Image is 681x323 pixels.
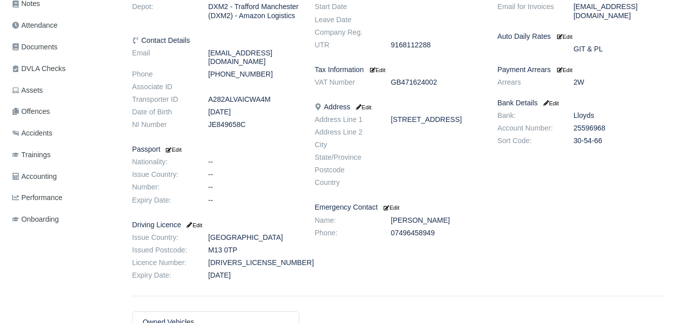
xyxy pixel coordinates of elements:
[307,128,383,137] dt: Address Line 2
[125,233,201,242] dt: Issue Country:
[12,20,57,31] span: Attendance
[566,111,672,120] dd: Lloyds
[557,34,573,40] small: Edit
[383,41,489,49] dd: 9168112288
[555,66,573,74] a: Edit
[490,3,566,20] dt: Email for Invoices
[125,49,201,66] dt: Email
[201,95,307,104] dd: A282ALVAICWA4M
[125,83,201,91] dt: Associate ID
[8,123,120,143] a: Accidents
[132,145,299,154] h6: Passport
[307,229,383,237] dt: Phone:
[315,203,482,212] h6: Emergency Contact
[125,95,201,104] dt: Transporter ID
[12,149,50,161] span: Trainings
[307,216,383,225] dt: Name:
[12,106,50,117] span: Offences
[307,115,383,124] dt: Address Line 1
[125,120,201,129] dt: NI Number
[132,221,299,229] h6: Driving Licence
[125,108,201,116] dt: Date of Birth
[125,196,201,205] dt: Expiry Date:
[354,104,372,110] small: Edit
[8,16,120,35] a: Attendance
[8,37,120,57] a: Documents
[8,188,120,208] a: Performance
[566,137,672,145] dd: 30-54-66
[201,170,307,179] dd: --
[315,66,482,74] h6: Tax Information
[368,66,386,74] a: Edit
[383,216,489,225] dd: [PERSON_NAME]
[12,63,66,75] span: DVLA Checks
[631,275,681,323] iframe: Chat Widget
[383,78,489,87] dd: GB471624002
[164,147,181,153] small: Edit
[307,141,383,149] dt: City
[490,124,566,133] dt: Account Number:
[8,210,120,229] a: Onboarding
[490,137,566,145] dt: Sort Code:
[201,259,307,267] dd: [DRIVERS_LICENSE_NUMBER]
[125,259,201,267] dt: Licence Number:
[125,183,201,191] dt: Number:
[383,229,489,237] dd: 07496458949
[566,124,672,133] dd: 25596968
[12,171,57,182] span: Accounting
[490,111,566,120] dt: Bank:
[201,158,307,166] dd: --
[8,81,120,100] a: Assets
[307,41,383,49] dt: UTR
[382,203,399,211] a: Edit
[8,59,120,79] a: DVLA Checks
[307,16,383,24] dt: Leave Date
[125,170,201,179] dt: Issue Country:
[315,103,482,111] h6: Address
[307,166,383,174] dt: Postcode
[383,115,489,124] dd: [STREET_ADDRESS]
[201,70,307,79] dd: [PHONE_NUMBER]
[185,222,202,228] small: Edit
[201,108,307,116] dd: [DATE]
[201,183,307,191] dd: --
[125,271,201,280] dt: Expiry Date:
[201,120,307,129] dd: JE849658C
[307,3,383,11] dt: Start Date
[307,153,383,162] dt: State/Province
[201,271,307,280] dd: [DATE]
[307,178,383,187] dt: Country
[201,246,307,254] dd: M13 0TP
[354,103,372,111] a: Edit
[498,99,665,107] h6: Bank Details
[12,127,52,139] span: Accidents
[542,99,559,107] a: Edit
[566,45,672,53] dd: GIT & PL
[12,85,43,96] span: Assets
[384,205,399,211] small: Edit
[557,67,573,73] small: Edit
[185,221,202,229] a: Edit
[201,3,307,20] dd: DXM2 - Trafford Manchester (DXM2) - Amazon Logistics
[8,102,120,121] a: Offences
[555,32,573,40] a: Edit
[201,233,307,242] dd: [GEOGRAPHIC_DATA]
[125,70,201,79] dt: Phone
[125,3,201,20] dt: Depot:
[8,145,120,165] a: Trainings
[566,78,672,87] dd: 2W
[498,32,665,41] h6: Auto Daily Rates
[201,49,307,66] dd: [EMAIL_ADDRESS][DOMAIN_NAME]
[307,28,383,37] dt: Company Reg.
[490,78,566,87] dt: Arrears
[132,36,299,45] h6: Contact Details
[12,214,59,225] span: Onboarding
[164,145,181,153] a: Edit
[201,196,307,205] dd: --
[125,246,201,254] dt: Issued Postcode:
[542,100,559,106] small: Edit
[12,192,63,204] span: Performance
[370,67,386,73] small: Edit
[566,3,672,20] dd: [EMAIL_ADDRESS][DOMAIN_NAME]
